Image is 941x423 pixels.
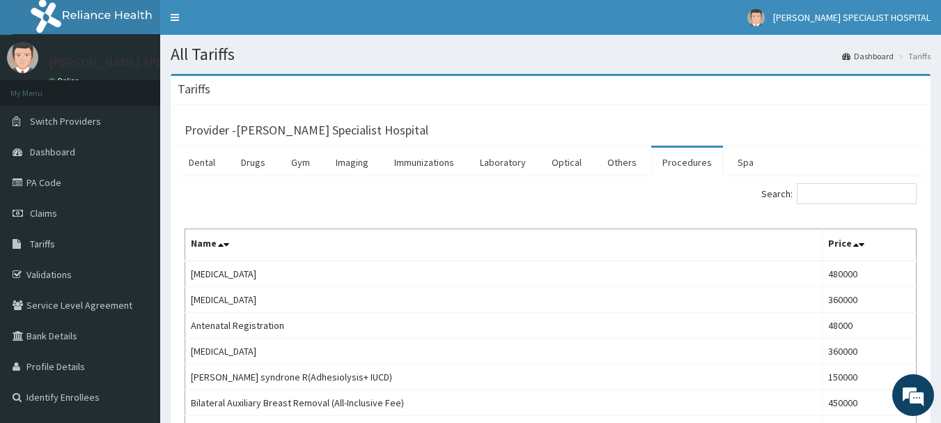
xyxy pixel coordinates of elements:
[72,78,234,96] div: Chat with us now
[185,229,823,261] th: Name
[228,7,262,40] div: Minimize live chat window
[895,50,931,62] li: Tariffs
[325,148,380,177] a: Imaging
[178,83,210,95] h3: Tariffs
[761,183,917,204] label: Search:
[171,45,931,63] h1: All Tariffs
[185,313,823,339] td: Antenatal Registration
[822,390,916,416] td: 450000
[26,70,56,105] img: d_794563401_company_1708531726252_794563401
[822,287,916,313] td: 360000
[185,124,428,137] h3: Provider - [PERSON_NAME] Specialist Hospital
[651,148,723,177] a: Procedures
[822,313,916,339] td: 48000
[596,148,648,177] a: Others
[726,148,765,177] a: Spa
[747,9,765,26] img: User Image
[30,115,101,128] span: Switch Providers
[178,148,226,177] a: Dental
[773,11,931,24] span: [PERSON_NAME] SPECIALIST HOSPITAL
[185,261,823,287] td: [MEDICAL_DATA]
[280,148,321,177] a: Gym
[842,50,894,62] a: Dashboard
[185,390,823,416] td: Bilateral Auxiliary Breast Removal (All-Inclusive Fee)
[541,148,593,177] a: Optical
[81,124,192,265] span: We're online!
[797,183,917,204] input: Search:
[185,339,823,364] td: [MEDICAL_DATA]
[7,42,38,73] img: User Image
[30,238,55,250] span: Tariffs
[383,148,465,177] a: Immunizations
[822,364,916,390] td: 150000
[469,148,537,177] a: Laboratory
[49,56,262,69] p: [PERSON_NAME] SPECIALIST HOSPITAL
[230,148,277,177] a: Drugs
[185,364,823,390] td: [PERSON_NAME] syndrone R(Adhesiolysis+ IUCD)
[49,76,82,86] a: Online
[822,339,916,364] td: 360000
[822,229,916,261] th: Price
[185,287,823,313] td: [MEDICAL_DATA]
[822,261,916,287] td: 480000
[30,146,75,158] span: Dashboard
[7,278,265,327] textarea: Type your message and hit 'Enter'
[30,207,57,220] span: Claims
